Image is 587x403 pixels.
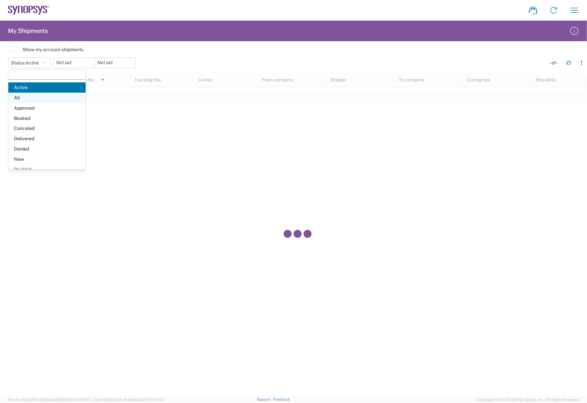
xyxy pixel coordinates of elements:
span: Canceled [8,123,86,134]
span: Client: 2025.20.0-e640dba [92,398,163,402]
span: On Hold [8,164,86,175]
span: Server: 2025.20.0-32d5ea39505 [8,398,89,402]
span: Copyright © [DATE]-[DATE] Agistix Inc., All Rights Reserved [477,397,579,403]
span: Active [8,82,86,93]
a: Support [257,397,273,401]
label: Show my account shipments [23,47,83,52]
span: Active [26,60,39,65]
span: New [8,154,86,164]
span: Delivered [8,134,86,144]
span: Booked [8,113,86,124]
span: All [8,93,86,103]
input: Not set [95,58,136,68]
div: - of - [549,60,561,66]
input: Not set [53,58,94,68]
span: Denied [8,144,86,154]
button: Status:Active [8,57,51,68]
a: Feedback [273,397,290,401]
span: Approved [8,103,86,113]
span: [DATE] 17:21:12 [139,398,163,402]
h2: My Shipments [8,27,48,35]
span: [DATE] 10:18:31 [64,398,89,402]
